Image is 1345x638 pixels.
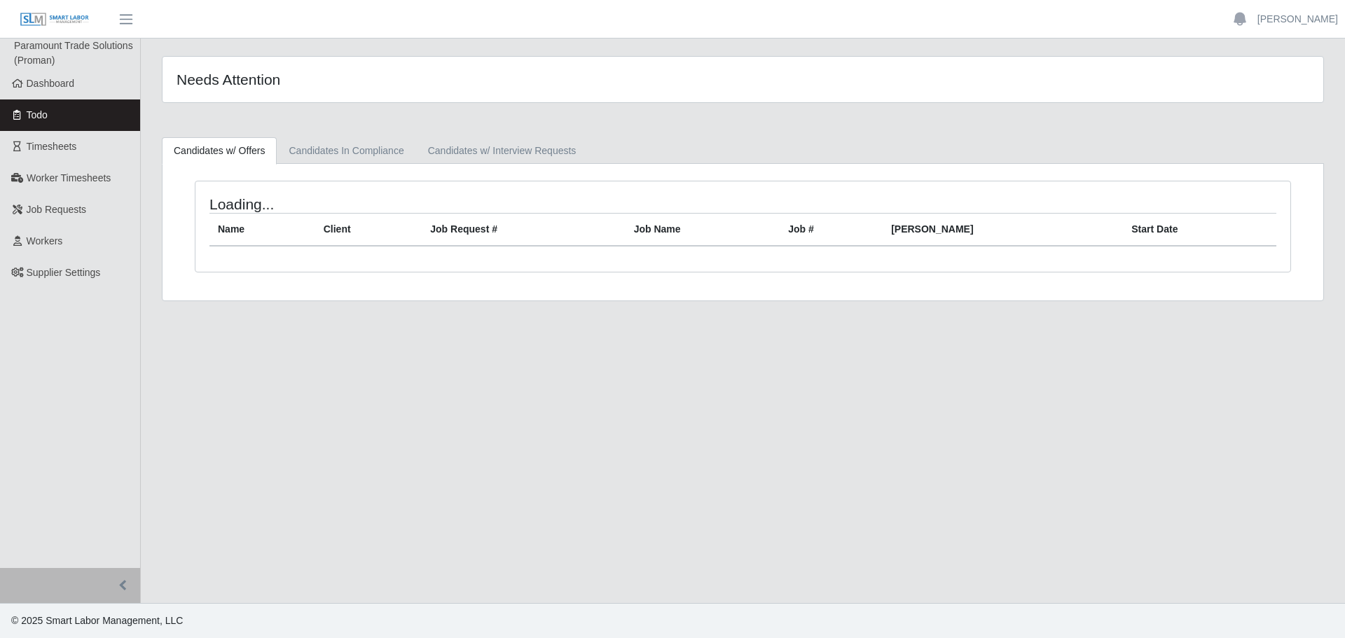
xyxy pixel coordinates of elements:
h4: Needs Attention [177,71,636,88]
a: Candidates w/ Interview Requests [416,137,588,165]
th: Name [209,214,315,247]
th: Job # [780,214,883,247]
span: Job Requests [27,204,87,215]
a: [PERSON_NAME] [1257,12,1338,27]
th: [PERSON_NAME] [883,214,1123,247]
a: Candidates In Compliance [277,137,415,165]
th: Client [315,214,422,247]
span: Dashboard [27,78,75,89]
span: Timesheets [27,141,77,152]
th: Job Name [626,214,780,247]
a: Candidates w/ Offers [162,137,277,165]
span: Todo [27,109,48,120]
img: SLM Logo [20,12,90,27]
span: Supplier Settings [27,267,101,278]
span: Workers [27,235,63,247]
span: © 2025 Smart Labor Management, LLC [11,615,183,626]
th: Job Request # [422,214,625,247]
h4: Loading... [209,195,642,213]
span: Paramount Trade Solutions (Proman) [14,40,133,66]
span: Worker Timesheets [27,172,111,183]
th: Start Date [1123,214,1276,247]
